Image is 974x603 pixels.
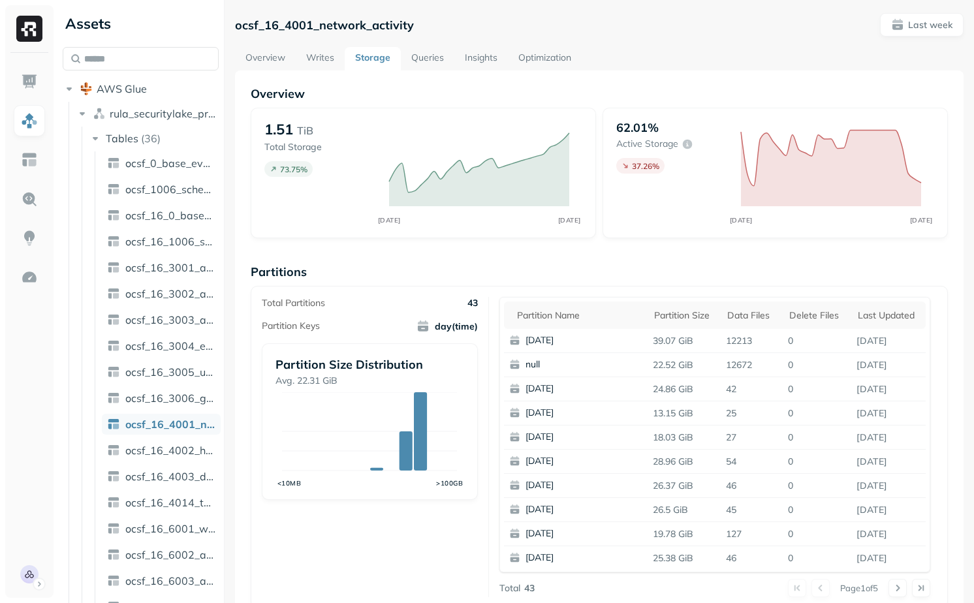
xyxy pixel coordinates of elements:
[125,313,215,326] span: ocsf_16_3003_authorize_session
[648,378,721,401] p: 24.86 GiB
[504,353,658,377] button: null
[526,431,652,444] p: [DATE]
[125,548,215,561] span: ocsf_16_6002_application_lifecycle
[21,230,38,247] img: Insights
[783,402,851,425] p: 0
[851,402,926,425] p: Sep 29, 2025
[616,138,678,150] p: Active storage
[80,82,93,95] img: root
[858,309,919,322] div: Last updated
[125,574,215,587] span: ocsf_16_6003_api_activity
[526,503,652,516] p: [DATE]
[526,382,652,395] p: [DATE]
[63,78,219,99] button: AWS Glue
[107,287,120,300] img: table
[721,330,783,352] p: 12213
[467,297,478,309] p: 43
[783,330,851,352] p: 0
[558,216,580,224] tspan: [DATE]
[251,264,948,279] p: Partitions
[141,132,161,145] p: ( 36 )
[21,269,38,286] img: Optimization
[280,164,307,174] p: 73.75 %
[102,518,221,539] a: ocsf_16_6001_web_resources_activity
[21,112,38,129] img: Assets
[264,141,375,153] p: Total Storage
[504,401,658,425] button: [DATE]
[102,257,221,278] a: ocsf_16_3001_account_change
[125,470,215,483] span: ocsf_16_4003_dns_activity
[880,13,964,37] button: Last week
[102,544,221,565] a: ocsf_16_6002_application_lifecycle
[102,362,221,382] a: ocsf_16_3005_user_access
[107,496,120,509] img: table
[102,388,221,409] a: ocsf_16_3006_group_management
[125,339,215,352] span: ocsf_16_3004_entity_management
[102,414,221,435] a: ocsf_16_4001_network_activity
[721,523,783,546] p: 127
[107,470,120,483] img: table
[526,407,652,420] p: [DATE]
[851,330,926,352] p: Sep 29, 2025
[840,582,878,594] p: Page 1 of 5
[504,522,658,546] button: [DATE]
[721,499,783,521] p: 45
[721,474,783,497] p: 46
[107,157,120,170] img: table
[851,378,926,401] p: Sep 29, 2025
[107,418,120,431] img: table
[721,450,783,473] p: 54
[125,235,215,248] span: ocsf_16_1006_scheduled_job_activity
[783,450,851,473] p: 0
[721,402,783,425] p: 25
[21,151,38,168] img: Asset Explorer
[297,123,313,138] p: TiB
[783,378,851,401] p: 0
[21,73,38,90] img: Dashboard
[783,474,851,497] p: 0
[102,309,221,330] a: ocsf_16_3003_authorize_session
[783,354,851,377] p: 0
[789,309,845,322] div: Delete Files
[721,426,783,449] p: 27
[125,365,215,379] span: ocsf_16_3005_user_access
[616,120,659,135] p: 62.01%
[107,183,120,196] img: table
[851,499,926,521] p: Sep 29, 2025
[504,474,658,497] button: [DATE]
[16,16,42,42] img: Ryft
[275,357,463,372] p: Partition Size Distribution
[107,313,120,326] img: table
[125,522,215,535] span: ocsf_16_6001_web_resources_activity
[235,18,414,33] p: ocsf_16_4001_network_activity
[648,426,721,449] p: 18.03 GiB
[125,209,215,222] span: ocsf_16_0_base_event
[526,334,652,347] p: [DATE]
[102,440,221,461] a: ocsf_16_4002_http_activity
[262,320,320,332] p: Partition Keys
[125,496,215,509] span: ocsf_16_4014_tunnel_activity
[125,287,215,300] span: ocsf_16_3002_authentication
[729,216,752,224] tspan: [DATE]
[648,499,721,521] p: 26.5 GiB
[508,47,582,70] a: Optimization
[277,479,302,487] tspan: <10MB
[93,107,106,120] img: namespace
[107,339,120,352] img: table
[909,216,932,224] tspan: [DATE]
[125,444,215,457] span: ocsf_16_4002_http_activity
[524,582,535,595] p: 43
[102,335,221,356] a: ocsf_16_3004_entity_management
[648,474,721,497] p: 26.37 GiB
[97,82,147,95] span: AWS Glue
[783,547,851,570] p: 0
[345,47,401,70] a: Storage
[504,450,658,473] button: [DATE]
[654,309,714,322] div: Partition size
[264,120,293,138] p: 1.51
[251,86,948,101] p: Overview
[107,548,120,561] img: table
[851,354,926,377] p: Sep 29, 2025
[648,330,721,352] p: 39.07 GiB
[20,565,39,583] img: Rula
